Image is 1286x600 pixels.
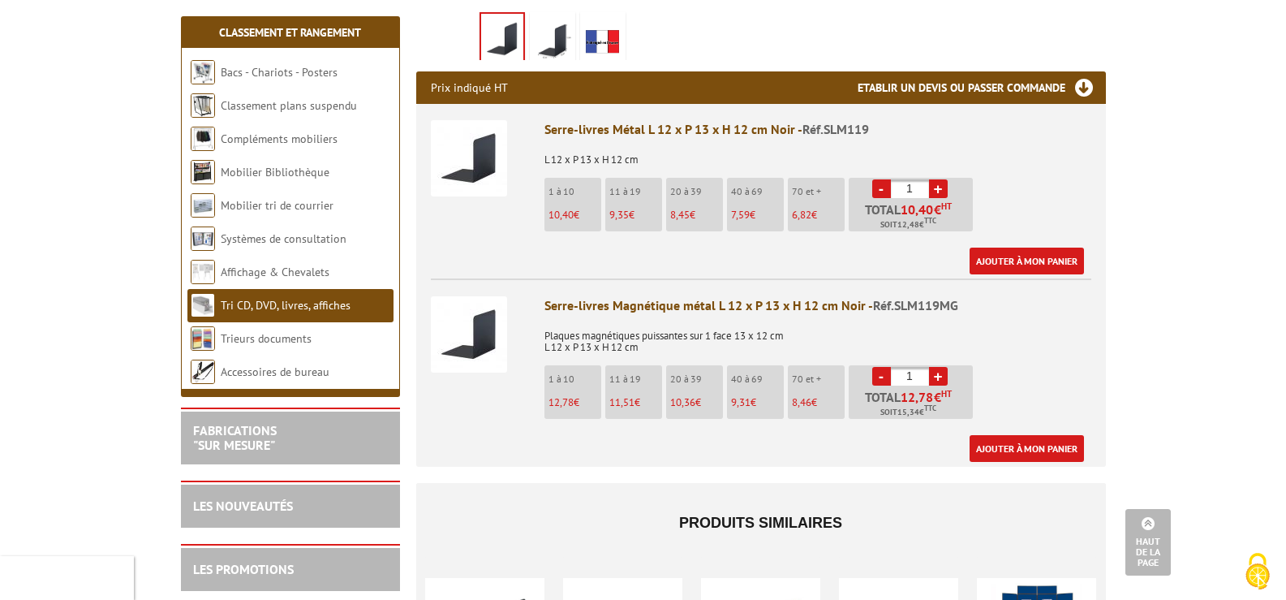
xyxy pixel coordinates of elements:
div: Serre-livres Magnétique métal L 12 x P 13 x H 12 cm Noir - [544,296,1091,315]
p: 20 à 39 [670,373,723,385]
a: LES PROMOTIONS [193,561,294,577]
button: Cookies (fenêtre modale) [1229,545,1286,600]
img: Serre-livres Magnétique métal L 12 x P 13 x H 12 cm Noir [431,296,507,373]
a: - [872,179,891,198]
p: 40 à 69 [731,186,784,197]
img: Bacs - Chariots - Posters [191,60,215,84]
img: Cookies (fenêtre modale) [1237,551,1278,592]
span: 11,51 [609,395,634,409]
span: 9,31 [731,395,751,409]
a: Trieurs documents [221,331,312,346]
a: Tri CD, DVD, livres, affiches [221,298,351,313]
img: Systèmes de consultation [191,227,215,251]
a: Haut de la page [1125,509,1171,576]
sup: HT [941,388,952,399]
p: 70 et + [792,373,845,385]
p: Total [853,391,973,419]
a: Classement plans suspendu [221,98,357,113]
img: Accessoires de bureau [191,360,215,384]
a: + [929,367,948,386]
img: Trieurs documents [191,326,215,351]
a: - [872,367,891,386]
span: 8,46 [792,395,811,409]
sup: TTC [924,404,936,412]
a: Bacs - Chariots - Posters [221,65,338,80]
span: 10,36 [670,395,695,409]
p: 11 à 19 [609,186,662,197]
img: Tri CD, DVD, livres, affiches [191,293,215,317]
img: Affichage & Chevalets [191,260,215,284]
span: Réf.SLM119MG [873,297,958,313]
span: 15,34 [897,406,919,419]
p: 1 à 10 [548,373,601,385]
a: Ajouter à mon panier [970,248,1084,274]
p: € [548,397,601,408]
a: + [929,179,948,198]
a: Ajouter à mon panier [970,435,1084,462]
img: Classement plans suspendu [191,93,215,118]
img: slm119.jpg [481,14,523,64]
span: € [934,391,941,404]
sup: HT [941,201,952,212]
p: Total [853,203,973,231]
p: Plaques magnétiques puissantes sur 1 face 13 x 12 cm L 12 x P 13 x H 12 cm [544,319,1091,353]
div: Serre-livres Métal L 12 x P 13 x H 12 cm Noir - [544,120,1091,139]
a: Systèmes de consultation [221,231,346,246]
span: 9,35 [609,208,629,222]
p: € [731,209,784,221]
a: Mobilier Bibliothèque [221,165,329,179]
img: Mobilier Bibliothèque [191,160,215,184]
span: 10,40 [548,208,574,222]
a: Mobilier tri de courrier [221,198,333,213]
span: Soit € [880,406,936,419]
p: € [792,209,845,221]
img: edimeta_produit_fabrique_en_france.jpg [583,15,622,66]
span: 7,59 [731,208,750,222]
span: Réf.SLM119 [802,121,869,137]
a: FABRICATIONS"Sur Mesure" [193,422,277,453]
img: Serre-livres Métal L 12 x P 13 x H 12 cm Noir [431,120,507,196]
p: 1 à 10 [548,186,601,197]
span: 12,78 [548,395,574,409]
span: 8,45 [670,208,690,222]
img: slm119_dimensions.jpg [533,15,572,66]
img: Compléments mobiliers [191,127,215,151]
span: 10,40 [901,203,934,216]
p: € [670,209,723,221]
h3: Etablir un devis ou passer commande [858,71,1106,104]
p: 11 à 19 [609,373,662,385]
p: Prix indiqué HT [431,71,508,104]
span: € [934,203,941,216]
span: Produits similaires [679,515,842,531]
p: € [731,397,784,408]
span: 6,82 [792,208,811,222]
p: € [609,209,662,221]
img: Mobilier tri de courrier [191,193,215,218]
p: 20 à 39 [670,186,723,197]
p: 70 et + [792,186,845,197]
p: L 12 x P 13 x H 12 cm [544,143,1091,166]
p: € [548,209,601,221]
p: € [792,397,845,408]
span: 12,48 [897,218,919,231]
a: Classement et Rangement [219,25,361,40]
sup: TTC [924,216,936,225]
p: € [609,397,662,408]
a: Compléments mobiliers [221,132,338,146]
a: LES NOUVEAUTÉS [193,498,293,514]
p: 40 à 69 [731,373,784,385]
span: 12,78 [901,391,934,404]
p: € [670,397,723,408]
a: Accessoires de bureau [221,365,329,379]
span: Soit € [880,218,936,231]
a: Affichage & Chevalets [221,265,329,279]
